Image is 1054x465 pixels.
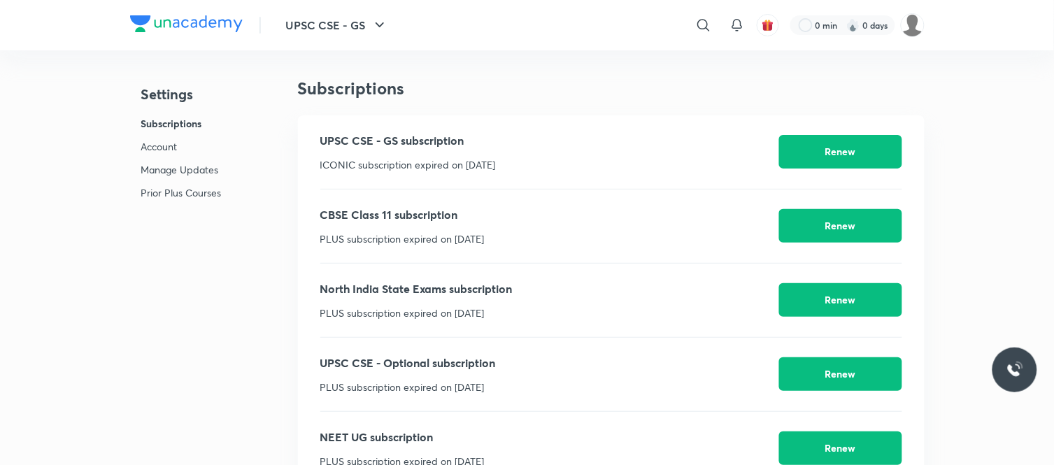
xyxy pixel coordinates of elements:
img: streak [846,18,860,32]
button: Renew [779,209,902,243]
p: UPSC CSE - GS subscription [320,132,496,149]
button: Renew [779,135,902,169]
button: Renew [779,283,902,317]
a: Company Logo [130,15,243,36]
p: Manage Updates [141,162,222,177]
p: CBSE Class 11 subscription [320,206,485,223]
button: Renew [779,431,902,465]
p: PLUS subscription expired on [DATE] [320,380,496,394]
button: Renew [779,357,902,391]
img: Company Logo [130,15,243,32]
p: ICONIC subscription expired on [DATE] [320,157,496,172]
p: Account [141,139,222,154]
p: PLUS subscription expired on [DATE] [320,306,513,320]
p: UPSC CSE - Optional subscription [320,355,496,371]
button: UPSC CSE - GS [278,11,397,39]
h4: Settings [141,84,222,105]
p: Prior Plus Courses [141,185,222,200]
img: avatar [762,19,774,31]
p: NEET UG subscription [320,429,485,445]
button: avatar [757,14,779,36]
p: PLUS subscription expired on [DATE] [320,231,485,246]
p: North India State Exams subscription [320,280,513,297]
h3: Subscriptions [298,78,925,99]
img: ttu [1006,362,1023,378]
img: Bhavna [901,13,925,37]
p: Subscriptions [141,116,222,131]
